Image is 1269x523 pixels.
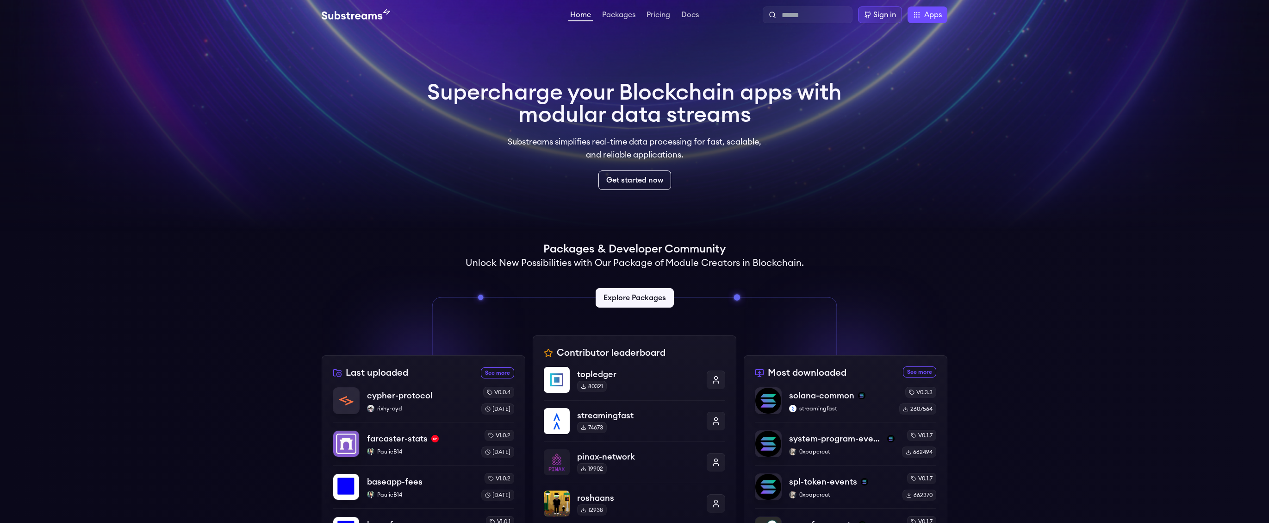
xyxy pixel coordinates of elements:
p: PaulieB14 [367,491,474,498]
p: Substreams simplifies real-time data processing for fast, scalable, and reliable applications. [501,135,768,161]
h1: Packages & Developer Community [543,242,726,257]
p: topledger [577,368,699,381]
a: baseapp-feesbaseapp-feesPaulieB14PaulieB14v1.0.2[DATE] [333,465,514,508]
img: system-program-events [755,431,781,457]
div: v0.1.7 [907,430,936,441]
h2: Unlock New Possibilities with Our Package of Module Creators in Blockchain. [466,257,804,270]
a: system-program-eventssystem-program-eventssolana0xpapercut0xpapercutv0.1.7662494 [755,422,936,465]
img: PaulieB14 [367,448,374,455]
a: Pricing [645,11,672,20]
img: 0xpapercut [789,491,796,498]
div: 19902 [577,463,607,474]
img: streamingfast [544,408,570,434]
img: pinax-network [544,449,570,475]
a: See more recently uploaded packages [481,367,514,378]
img: spl-token-events [755,474,781,500]
img: optimism [431,435,439,442]
p: streamingfast [577,409,699,422]
img: topledger [544,367,570,393]
div: v0.0.4 [483,387,514,398]
img: PaulieB14 [367,491,374,498]
p: system-program-events [789,432,883,445]
a: solana-commonsolana-commonsolanastreamingfaststreamingfastv0.3.32607564 [755,387,936,422]
a: cypher-protocolcypher-protocolrixhy-cydrixhy-cydv0.0.4[DATE] [333,387,514,422]
p: baseapp-fees [367,475,423,488]
a: pinax-networkpinax-network19902 [544,441,725,483]
div: 74673 [577,422,607,433]
p: pinax-network [577,450,699,463]
div: [DATE] [481,403,514,415]
a: Packages [600,11,637,20]
p: roshaans [577,491,699,504]
a: spl-token-eventsspl-token-eventssolana0xpapercut0xpapercutv0.1.7662370 [755,465,936,508]
img: solana-common [755,388,781,414]
p: 0xpapercut [789,491,895,498]
div: 80321 [577,381,607,392]
a: See more most downloaded packages [903,366,936,378]
img: baseapp-fees [333,474,359,500]
p: streamingfast [789,405,892,412]
img: solana [887,435,895,442]
p: solana-common [789,389,854,402]
img: cypher-protocol [333,388,359,414]
div: v0.1.7 [907,473,936,484]
a: Home [568,11,593,21]
div: 2607564 [899,403,936,415]
div: [DATE] [481,490,514,501]
a: Explore Packages [596,288,674,308]
h1: Supercharge your Blockchain apps with modular data streams [427,82,842,126]
img: farcaster-stats [333,431,359,457]
a: Docs [679,11,701,20]
div: 12938 [577,504,607,516]
img: solana [858,392,865,399]
img: roshaans [544,491,570,517]
img: solana [861,478,868,485]
div: [DATE] [481,447,514,458]
div: v1.0.2 [485,430,514,441]
div: v0.3.3 [905,387,936,398]
p: PaulieB14 [367,448,474,455]
img: Substream's logo [322,9,390,20]
div: Sign in [873,9,896,20]
p: rixhy-cyd [367,405,474,412]
a: streamingfaststreamingfast74673 [544,400,725,441]
div: 662370 [902,490,936,501]
img: rixhy-cyd [367,405,374,412]
img: 0xpapercut [789,448,796,455]
a: farcaster-statsfarcaster-statsoptimismPaulieB14PaulieB14v1.0.2[DATE] [333,422,514,465]
p: cypher-protocol [367,389,433,402]
a: Get started now [598,170,671,190]
p: farcaster-stats [367,432,428,445]
span: Apps [924,9,942,20]
div: 662494 [902,447,936,458]
a: topledgertopledger80321 [544,367,725,400]
a: Sign in [858,6,902,23]
p: spl-token-events [789,475,857,488]
img: streamingfast [789,405,796,412]
p: 0xpapercut [789,448,895,455]
div: v1.0.2 [485,473,514,484]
